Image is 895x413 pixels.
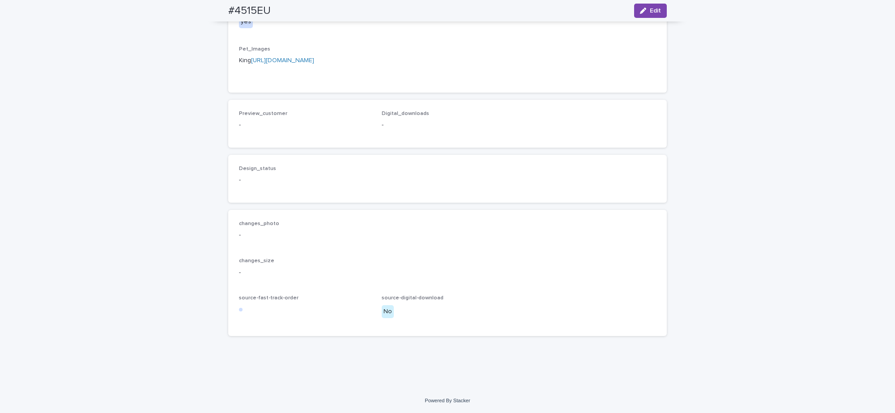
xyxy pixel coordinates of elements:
[239,111,287,116] span: Preview_customer
[382,111,429,116] span: Digital_downloads
[239,120,371,130] p: -
[239,295,298,301] span: source-fast-track-order
[239,258,274,264] span: changes_size
[650,8,661,14] span: Edit
[239,268,656,277] p: -
[239,166,276,171] span: Design_status
[382,295,443,301] span: source-digital-download
[228,4,271,17] h2: #4515EU
[239,56,656,75] p: King
[239,230,656,240] p: -
[239,47,270,52] span: Pet_Images
[425,398,470,403] a: Powered By Stacker
[251,57,314,64] a: [URL][DOMAIN_NAME]
[239,221,279,226] span: changes_photo
[239,175,371,185] p: -
[382,305,394,318] div: No
[382,120,514,130] p: -
[634,4,667,18] button: Edit
[239,15,253,28] div: yes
